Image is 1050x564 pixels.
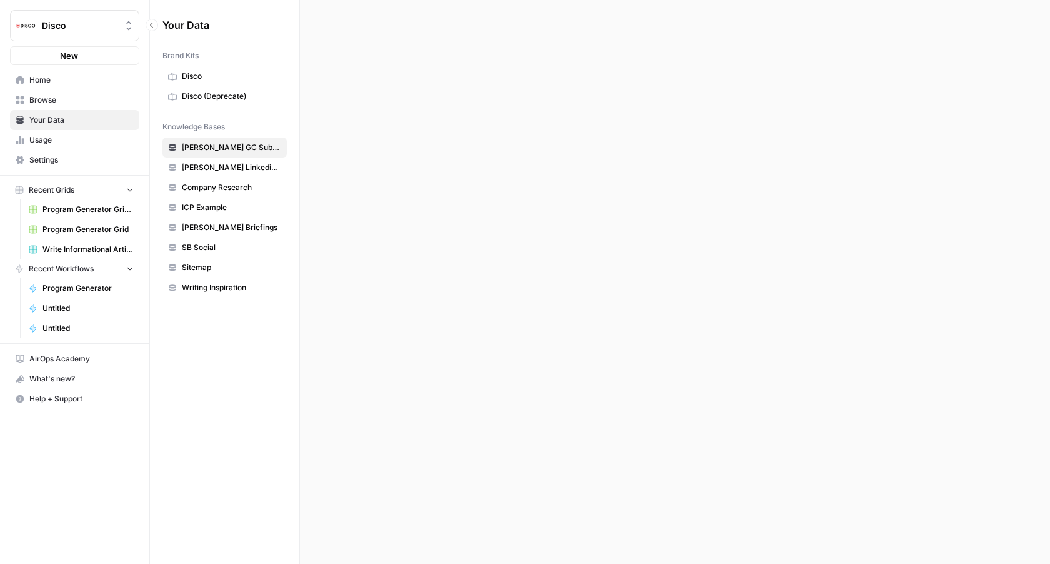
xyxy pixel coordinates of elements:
[42,204,134,215] span: Program Generator Grid (1)
[42,283,134,294] span: Program Generator
[10,259,139,278] button: Recent Workflows
[42,303,134,314] span: Untitled
[182,91,281,102] span: Disco (Deprecate)
[182,262,281,273] span: Sitemap
[162,138,287,158] a: [PERSON_NAME] GC Substack
[162,86,287,106] a: Disco (Deprecate)
[182,71,281,82] span: Disco
[162,50,199,61] span: Brand Kits
[60,49,78,62] span: New
[29,74,134,86] span: Home
[10,90,139,110] a: Browse
[162,66,287,86] a: Disco
[29,114,134,126] span: Your Data
[162,121,225,133] span: Knowledge Bases
[182,182,281,193] span: Company Research
[162,238,287,258] a: SB Social
[10,389,139,409] button: Help + Support
[182,282,281,293] span: Writing Inspiration
[10,46,139,65] button: New
[182,142,281,153] span: [PERSON_NAME] GC Substack
[42,224,134,235] span: Program Generator Grid
[162,178,287,198] a: Company Research
[23,318,139,338] a: Untitled
[162,158,287,178] a: [PERSON_NAME] Linkedin Posts
[29,94,134,106] span: Browse
[182,162,281,173] span: [PERSON_NAME] Linkedin Posts
[182,242,281,253] span: SB Social
[29,263,94,274] span: Recent Workflows
[29,353,134,365] span: AirOps Academy
[10,130,139,150] a: Usage
[162,198,287,218] a: ICP Example
[29,134,134,146] span: Usage
[23,219,139,239] a: Program Generator Grid
[42,323,134,334] span: Untitled
[162,258,287,278] a: Sitemap
[42,19,117,32] span: Disco
[11,370,139,388] div: What's new?
[10,110,139,130] a: Your Data
[162,218,287,238] a: [PERSON_NAME] Briefings
[10,150,139,170] a: Settings
[162,278,287,298] a: Writing Inspiration
[162,18,272,33] span: Your Data
[182,222,281,233] span: [PERSON_NAME] Briefings
[23,239,139,259] a: Write Informational Articles
[10,181,139,199] button: Recent Grids
[29,184,74,196] span: Recent Grids
[23,298,139,318] a: Untitled
[23,199,139,219] a: Program Generator Grid (1)
[10,70,139,90] a: Home
[29,393,134,405] span: Help + Support
[10,349,139,369] a: AirOps Academy
[10,10,139,41] button: Workspace: Disco
[23,278,139,298] a: Program Generator
[182,202,281,213] span: ICP Example
[29,154,134,166] span: Settings
[14,14,37,37] img: Disco Logo
[10,369,139,389] button: What's new?
[42,244,134,255] span: Write Informational Articles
